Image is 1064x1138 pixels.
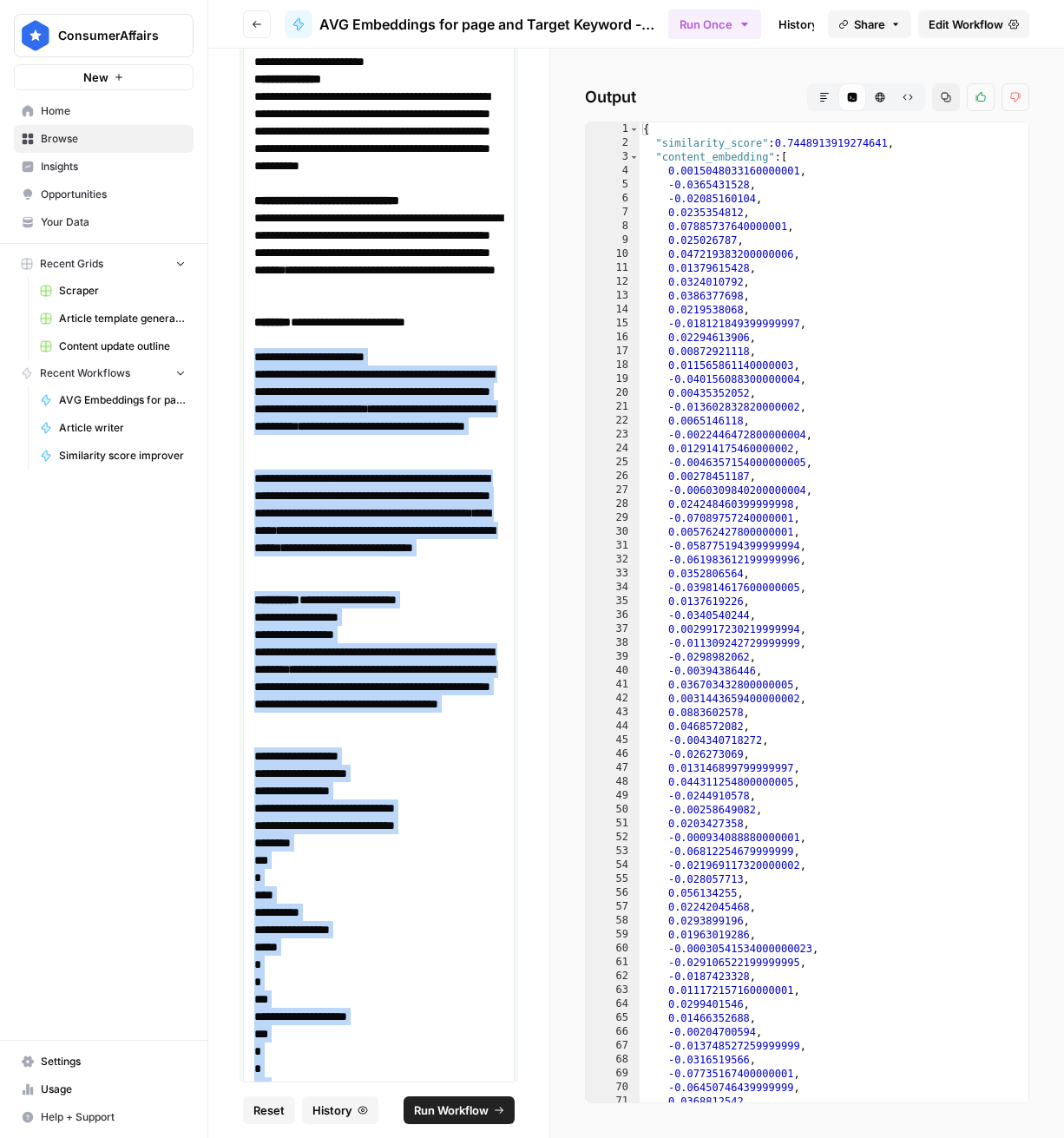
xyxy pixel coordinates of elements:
a: Your Data [14,208,194,236]
a: Similarity score improver [32,442,194,470]
div: 49 [586,789,640,803]
span: New [83,69,108,86]
div: 37 [586,622,640,636]
div: 48 [586,775,640,789]
div: 53 [586,845,640,858]
span: Home [41,103,186,119]
a: AVG Embeddings for page and Target Keyword - Using Pasted page content [285,10,654,38]
div: 3 [586,150,640,164]
span: Browse [41,131,186,147]
div: 10 [586,247,640,261]
button: Recent Grids [14,251,194,277]
button: Help + Support [14,1103,194,1131]
span: Article writer [59,420,186,436]
div: 24 [586,442,640,456]
div: 41 [586,678,640,692]
button: Run Once [668,10,761,39]
a: Settings [14,1048,194,1076]
div: 27 [586,483,640,497]
span: Opportunities [41,187,186,202]
a: Browse [14,125,194,153]
a: Usage [14,1076,194,1103]
div: 8 [586,220,640,234]
div: 2 [586,136,640,150]
div: 44 [586,720,640,733]
div: 23 [586,428,640,442]
div: 22 [586,414,640,428]
div: 47 [586,761,640,775]
button: Recent Workflows [14,360,194,386]
div: 62 [586,970,640,983]
div: 26 [586,470,640,483]
div: 19 [586,372,640,386]
div: 51 [586,817,640,831]
div: 43 [586,706,640,720]
div: 58 [586,914,640,928]
a: AVG Embeddings for page and Target Keyword [32,386,194,414]
div: 20 [586,386,640,400]
div: 67 [586,1039,640,1053]
div: 66 [586,1025,640,1039]
span: Run Workflow [414,1102,489,1119]
div: 60 [586,942,640,956]
span: Usage [41,1082,186,1097]
a: Article template generator [32,305,194,332]
div: 13 [586,289,640,303]
span: Insights [41,159,186,174]
span: Similarity score improver [59,448,186,464]
span: Toggle code folding, rows 1 through 1543 [629,122,639,136]
a: Edit Workflow [918,10,1029,38]
div: 64 [586,997,640,1011]
a: Content update outline [32,332,194,360]
div: 32 [586,553,640,567]
div: 9 [586,234,640,247]
span: Recent Workflows [40,365,130,381]
div: 56 [586,886,640,900]
div: 45 [586,733,640,747]
div: 69 [586,1067,640,1081]
div: 65 [586,1011,640,1025]
span: Recent Grids [40,256,103,272]
div: 21 [586,400,640,414]
span: Reset [253,1102,285,1119]
button: Run Workflow [404,1096,515,1124]
a: History [768,10,829,38]
button: History [302,1096,378,1124]
img: ConsumerAffairs Logo [20,20,51,51]
div: 52 [586,831,640,845]
button: Share [828,10,911,38]
a: Insights [14,153,194,181]
div: 18 [586,359,640,372]
h2: Output [585,83,1029,111]
div: 42 [586,692,640,706]
div: 63 [586,983,640,997]
span: Share [854,16,885,33]
span: History [312,1102,352,1119]
div: 25 [586,456,640,470]
button: Reset [243,1096,295,1124]
span: Content update outline [59,339,186,354]
div: 70 [586,1081,640,1095]
div: 40 [586,664,640,678]
span: Settings [41,1054,186,1069]
div: 39 [586,650,640,664]
div: 68 [586,1053,640,1067]
div: 57 [586,900,640,914]
div: 30 [586,525,640,539]
div: 11 [586,261,640,275]
div: 38 [586,636,640,650]
button: New [14,64,194,90]
a: Scraper [32,277,194,305]
span: Help + Support [41,1109,186,1125]
div: 16 [586,331,640,345]
div: 5 [586,178,640,192]
div: 59 [586,928,640,942]
div: 17 [586,345,640,359]
div: 35 [586,595,640,608]
div: 4 [586,164,640,178]
div: 7 [586,206,640,220]
div: 34 [586,581,640,595]
div: 6 [586,192,640,206]
div: 29 [586,511,640,525]
span: ConsumerAffairs [58,27,163,44]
